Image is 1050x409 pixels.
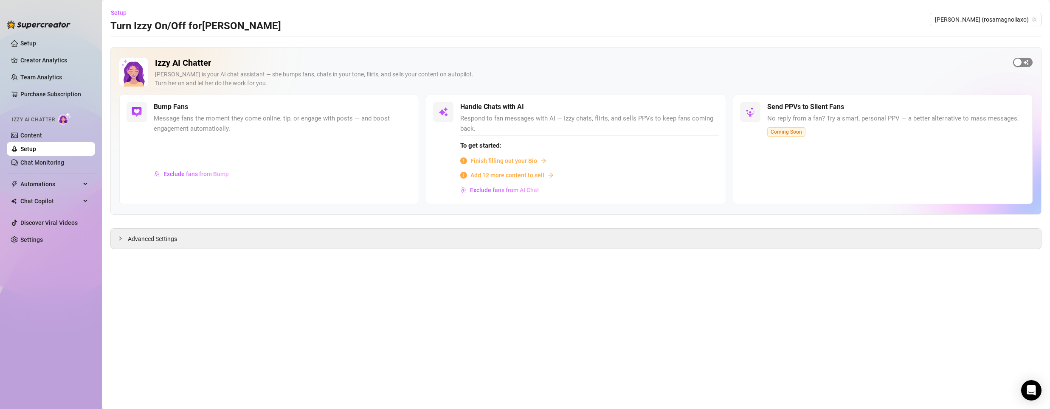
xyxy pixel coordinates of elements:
[12,116,55,124] span: Izzy AI Chatter
[20,132,42,139] a: Content
[132,107,142,117] img: svg%3e
[155,70,1006,88] div: [PERSON_NAME] is your AI chat assistant — she bumps fans, chats in your tone, flirts, and sells y...
[154,102,188,112] h5: Bump Fans
[470,171,544,180] span: Add 12 more content to sell
[111,9,127,16] span: Setup
[163,171,229,177] span: Exclude fans from Bump
[20,159,64,166] a: Chat Monitoring
[1032,17,1037,22] span: team
[154,171,160,177] img: svg%3e
[461,187,467,193] img: svg%3e
[20,219,78,226] a: Discover Viral Videos
[1021,380,1042,401] div: Open Intercom Messenger
[11,198,17,204] img: Chat Copilot
[460,114,718,134] span: Respond to fan messages with AI — Izzy chats, flirts, and sells PPVs to keep fans coming back.
[20,146,36,152] a: Setup
[20,74,62,81] a: Team Analytics
[20,194,81,208] span: Chat Copilot
[7,20,70,29] img: logo-BBDzfeDw.svg
[767,127,805,137] span: Coming Soon
[745,107,755,117] img: svg%3e
[767,114,1019,124] span: No reply from a fan? Try a smart, personal PPV — a better alternative to mass messages.
[460,172,467,179] span: info-circle
[767,102,844,112] h5: Send PPVs to Silent Fans
[20,236,43,243] a: Settings
[118,236,123,241] span: collapsed
[470,187,539,193] span: Exclude fans from AI Chat
[110,6,133,20] button: Setup
[460,157,467,164] span: info-circle
[20,177,81,191] span: Automations
[119,58,148,87] img: Izzy AI Chatter
[110,20,281,33] h3: Turn Izzy On/Off for [PERSON_NAME]
[460,142,501,149] strong: To get started:
[438,107,448,117] img: svg%3e
[58,112,71,125] img: AI Chatter
[154,167,229,181] button: Exclude fans from Bump
[460,183,540,197] button: Exclude fans from AI Chat
[548,172,554,178] span: arrow-right
[20,87,88,101] a: Purchase Subscription
[540,158,546,164] span: arrow-right
[460,102,524,112] h5: Handle Chats with AI
[154,114,412,134] span: Message fans the moment they come online, tip, or engage with posts — and boost engagement automa...
[155,58,1006,68] h2: Izzy AI Chatter
[118,234,128,243] div: collapsed
[20,40,36,47] a: Setup
[128,234,177,244] span: Advanced Settings
[11,181,18,188] span: thunderbolt
[470,156,537,165] span: Finish filling out your Bio
[935,13,1036,26] span: Rosa (rosamagnoliaxo)
[20,53,88,67] a: Creator Analytics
